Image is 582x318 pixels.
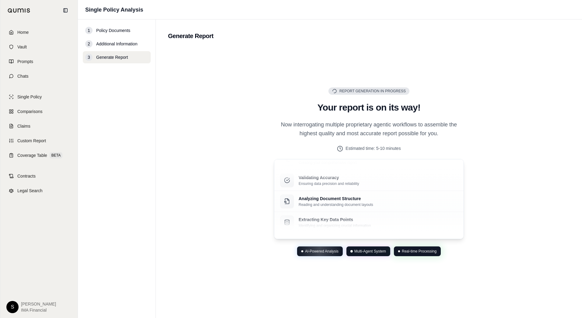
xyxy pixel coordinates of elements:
[17,123,30,129] span: Claims
[299,154,357,160] p: Compiling Insights
[96,41,137,47] span: Additional Information
[274,102,464,113] h2: Your report is on its way!
[345,145,401,152] span: Estimated time: 5-10 minutes
[305,249,338,254] span: AI-Powered Analysis
[96,27,130,34] span: Policy Documents
[4,119,74,133] a: Claims
[96,54,128,60] span: Generate Report
[299,196,373,202] p: Analyzing Document Structure
[299,160,357,165] p: Creating your comprehensive report
[299,223,371,228] p: Identifying and organizing crucial information
[85,27,93,34] div: 1
[299,202,373,207] p: Reading and understanding document layouts
[6,301,19,313] div: S
[4,40,74,54] a: Vault
[299,217,371,223] p: Extracting Key Data Points
[4,90,74,104] a: Single Policy
[299,181,359,186] p: Ensuring data precision and reliability
[4,26,74,39] a: Home
[4,149,74,162] a: Coverage TableBETA
[85,40,93,48] div: 2
[299,175,359,181] p: Validating Accuracy
[339,89,406,94] span: Report Generation in Progress
[85,54,93,61] div: 3
[4,69,74,83] a: Chats
[17,138,46,144] span: Custom Report
[4,105,74,118] a: Comparisons
[17,108,42,115] span: Comparisons
[274,120,464,138] p: Now interrogating multiple proprietary agentic workflows to assemble the highest quality and most...
[50,152,62,158] span: BETA
[8,8,30,13] img: Qumis Logo
[17,58,33,65] span: Prompts
[17,188,43,194] span: Legal Search
[17,94,42,100] span: Single Policy
[4,169,74,183] a: Contracts
[299,238,360,244] p: Cross-referencing Information
[168,32,570,40] h2: Generate Report
[17,152,47,158] span: Coverage Table
[17,29,29,35] span: Home
[4,184,74,197] a: Legal Search
[4,134,74,147] a: Custom Report
[21,301,56,307] span: [PERSON_NAME]
[85,5,143,14] h1: Single Policy Analysis
[21,307,56,313] span: IMA Financial
[61,5,70,15] button: Collapse sidebar
[4,55,74,68] a: Prompts
[402,249,436,254] span: Real-time Processing
[17,44,27,50] span: Vault
[354,249,386,254] span: Multi-Agent System
[17,173,36,179] span: Contracts
[17,73,29,79] span: Chats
